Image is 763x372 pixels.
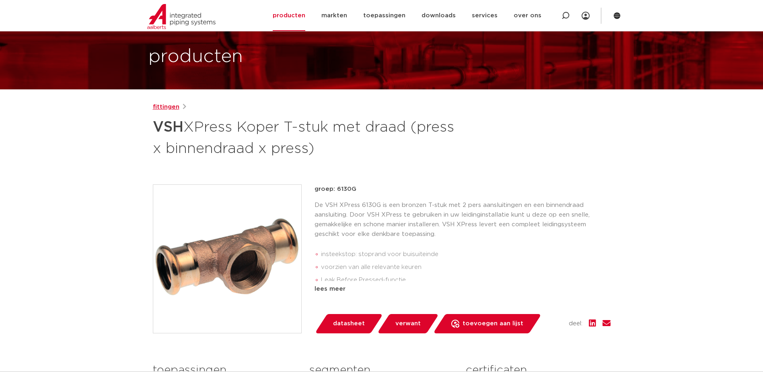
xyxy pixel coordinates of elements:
strong: VSH [153,120,183,134]
a: fittingen [153,102,179,112]
a: datasheet [315,314,383,333]
span: verwant [395,317,421,330]
span: datasheet [333,317,365,330]
span: toevoegen aan lijst [463,317,523,330]
p: groep: 6130G [315,184,611,194]
li: Leak Before Pressed-functie [321,274,611,287]
div: lees meer [315,284,611,294]
h1: XPress Koper T-stuk met draad (press x binnendraad x press) [153,115,455,159]
li: voorzien van alle relevante keuren [321,261,611,274]
img: Product Image for VSH XPress Koper T-stuk met draad (press x binnendraad x press) [153,185,301,333]
a: verwant [377,314,439,333]
p: De VSH XPress 6130G is een bronzen T-stuk met 2 pers aansluitingen en een binnendraad aansluiting... [315,200,611,239]
h1: producten [148,44,243,70]
span: deel: [569,319,582,329]
li: insteekstop: stoprand voor buisuiteinde [321,248,611,261]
